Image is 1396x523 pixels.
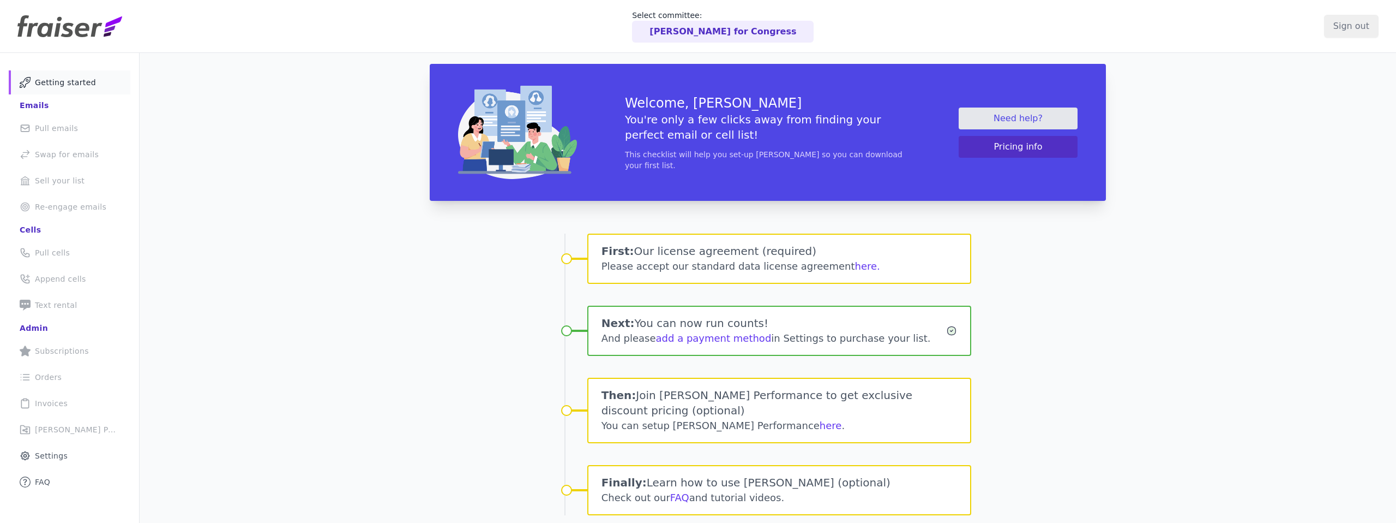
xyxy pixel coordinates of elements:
[632,10,814,21] p: Select committee:
[35,477,50,488] span: FAQ
[959,136,1078,158] button: Pricing info
[20,224,41,235] div: Cells
[601,418,958,433] div: You can setup [PERSON_NAME] Performance .
[601,389,636,402] span: Then:
[9,70,130,94] a: Getting started
[601,259,958,274] div: Please accept our standard data license agreement
[601,316,947,331] h1: You can now run counts!
[670,492,689,503] a: FAQ
[601,245,634,258] span: First:
[625,112,911,142] h5: You're only a few clicks away from finding your perfect email or cell list!
[9,470,130,494] a: FAQ
[820,420,842,431] a: here
[959,108,1078,129] a: Need help?
[601,490,958,506] div: Check out our and tutorial videos.
[35,450,68,461] span: Settings
[9,444,130,468] a: Settings
[35,77,96,88] span: Getting started
[625,149,911,171] p: This checklist will help you set-up [PERSON_NAME] so you can download your first list.
[1324,15,1379,38] input: Sign out
[601,388,958,418] h1: Join [PERSON_NAME] Performance to get exclusive discount pricing (optional)
[601,331,947,346] div: And please in Settings to purchase your list.
[649,25,796,38] p: [PERSON_NAME] for Congress
[855,259,880,274] button: here.
[458,86,577,179] img: img
[17,15,122,37] img: Fraiser Logo
[601,317,635,330] span: Next:
[632,10,814,43] a: Select committee: [PERSON_NAME] for Congress
[20,323,48,334] div: Admin
[601,476,647,489] span: Finally:
[20,100,49,111] div: Emails
[601,243,958,259] h1: Our license agreement (required)
[656,332,772,344] a: add a payment method
[625,94,911,112] h3: Welcome, [PERSON_NAME]
[601,475,958,490] h1: Learn how to use [PERSON_NAME] (optional)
